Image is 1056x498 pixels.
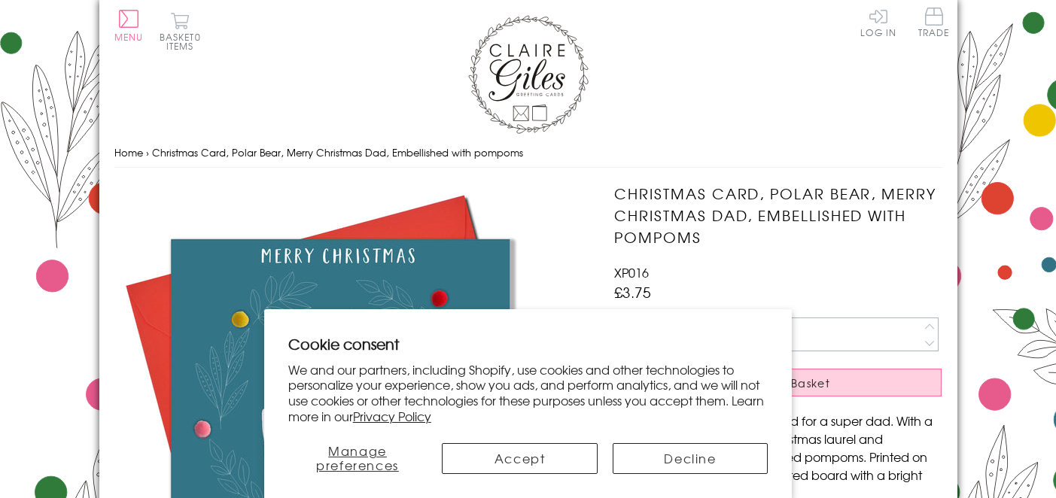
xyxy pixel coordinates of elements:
button: Manage preferences [288,443,428,474]
button: Basket0 items [160,12,201,50]
p: We and our partners, including Shopify, use cookies and other technologies to personalize your ex... [288,362,768,424]
span: Christmas Card, Polar Bear, Merry Christmas Dad, Embellished with pompoms [152,145,523,159]
a: Home [114,145,143,159]
span: Manage preferences [316,442,399,474]
nav: breadcrumbs [114,138,942,169]
h2: Cookie consent [288,333,768,354]
span: › [146,145,149,159]
span: 0 items [166,30,201,53]
a: Privacy Policy [353,407,431,425]
a: Trade [918,8,950,40]
h1: Christmas Card, Polar Bear, Merry Christmas Dad, Embellished with pompoms [614,183,942,247]
span: £3.75 [614,281,651,302]
span: Trade [918,8,950,37]
button: Menu [114,10,144,41]
span: Menu [114,30,144,44]
span: XP016 [614,263,649,281]
button: Decline [613,443,768,474]
button: Accept [442,443,597,474]
img: Claire Giles Greetings Cards [468,15,589,134]
a: Log In [860,8,896,37]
